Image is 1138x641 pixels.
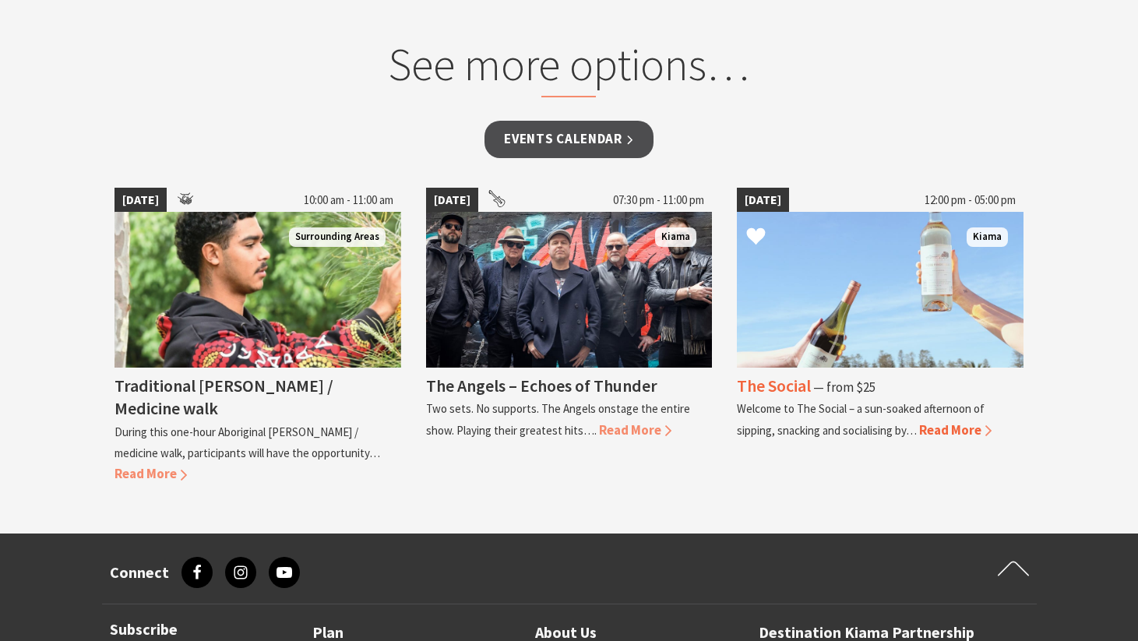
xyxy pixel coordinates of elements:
[115,375,333,419] h4: Traditional [PERSON_NAME] / Medicine walk
[737,401,985,437] p: Welcome to The Social – a sun-soaked afternoon of sipping, snacking and socialising by…
[737,188,1023,485] a: [DATE] 12:00 pm - 05:00 pm The Social Kiama The Social ⁠— from $25 Welcome to The Social – a sun-...
[484,121,654,157] a: Events Calendar
[426,401,690,437] p: Two sets. No supports. The Angels onstage the entire show. Playing their greatest hits….
[289,227,386,247] span: Surrounding Areas
[967,227,1008,247] span: Kiama
[605,188,712,213] span: 07:30 pm - 11:00 pm
[917,188,1023,213] span: 12:00 pm - 05:00 pm
[737,188,789,213] span: [DATE]
[115,465,187,482] span: Read More
[115,424,380,460] p: During this one-hour Aboriginal [PERSON_NAME] / medicine walk, participants will have the opportu...
[919,421,992,438] span: Read More
[272,37,866,98] h2: See more options…
[110,620,273,639] h3: Subscribe
[426,212,713,368] img: The Angels
[426,188,478,213] span: [DATE]
[737,375,811,396] h4: The Social
[115,188,401,485] a: [DATE] 10:00 am - 11:00 am Surrounding Areas Traditional [PERSON_NAME] / Medicine walk During thi...
[731,211,781,264] button: Click to Favourite The Social
[110,563,169,582] h3: Connect
[813,379,876,396] span: ⁠— from $25
[737,212,1023,368] img: The Social
[426,375,657,396] h4: The Angels – Echoes of Thunder
[655,227,696,247] span: Kiama
[599,421,671,438] span: Read More
[426,188,713,485] a: [DATE] 07:30 pm - 11:00 pm The Angels Kiama The Angels – Echoes of Thunder Two sets. No supports....
[296,188,401,213] span: 10:00 am - 11:00 am
[115,188,167,213] span: [DATE]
